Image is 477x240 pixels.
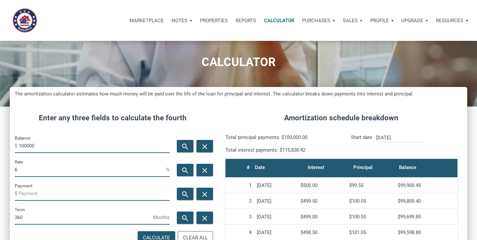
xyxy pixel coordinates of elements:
[399,163,416,172] div: Balance
[15,162,166,177] input: Rate
[228,214,252,220] div: 3
[221,112,462,124] h4: Amortization schedule breakdown
[15,134,30,142] label: Balance
[19,138,170,153] input: Balance
[436,18,463,24] p: Resources
[343,18,358,24] p: Sales
[15,90,462,98] h5: The amortization calculator estimates how much money will be paid over the life of the loan for p...
[177,164,193,176] button: search
[349,198,392,204] div: $100.05
[177,212,193,224] button: search
[196,11,232,30] a: Properties
[126,11,168,30] button: Marketplace
[166,164,170,175] span: %
[257,182,295,188] div: [DATE]
[15,112,211,124] h4: Enter any three fields to calculate the fourth
[201,142,208,150] i: close
[196,188,213,200] button: close
[349,230,392,235] div: $101.05
[255,163,265,172] div: Date
[300,214,344,220] div: $499.00
[177,140,193,152] button: search
[130,18,164,24] p: Marketplace
[300,230,344,235] div: $498.50
[398,182,455,188] div: $99,900.45
[153,212,170,223] span: Months
[370,18,389,24] p: Profile
[196,212,213,224] button: close
[196,140,213,152] button: close
[236,18,256,24] p: Reports
[302,18,330,24] p: Purchases
[228,230,252,235] div: 4
[181,190,189,198] i: search
[5,56,472,69] h1: CALCULATOR
[398,230,455,235] div: $99,598.80
[15,182,32,190] label: Payment
[398,198,455,204] div: $99,800.40
[201,190,208,198] i: close
[181,166,189,174] i: search
[308,163,324,172] div: Interest
[172,18,187,24] p: Notes
[257,214,295,220] div: [DATE]
[432,11,472,30] button: Resources
[300,182,344,188] div: $500.00
[225,146,337,154] p: Total interest payments: $115,838.42
[339,11,366,30] button: Sales
[15,188,19,199] span: $
[351,133,372,154] p: Start date
[200,18,228,24] p: Properties
[353,163,373,172] div: Principal
[349,214,392,220] div: $100.55
[397,11,432,30] button: Upgrade
[201,166,208,174] i: close
[366,11,398,30] button: Profile
[196,164,213,176] button: close
[225,133,337,141] p: Total principal payments: $100,000.00
[401,18,423,24] p: Upgrade
[232,11,260,30] button: Reports
[181,214,189,222] i: search
[300,198,344,204] div: $499.50
[168,11,196,30] button: Notes
[228,198,252,204] div: 2
[15,158,23,166] label: Rate
[181,142,189,150] i: search
[10,6,39,35] img: NoteUnlimited
[257,230,295,235] div: [DATE]
[398,214,455,220] div: $99,699.85
[15,206,25,214] label: Term
[260,11,298,30] a: Calculator
[19,186,170,201] input: Payment
[15,210,153,225] input: Term
[201,214,208,222] i: close
[228,182,252,188] div: 1
[349,182,392,188] div: $99.55
[247,163,250,172] div: #
[177,188,193,200] button: search
[264,18,294,24] p: Calculator
[257,198,295,204] div: [DATE]
[15,141,19,151] span: $
[298,11,339,30] button: Purchases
